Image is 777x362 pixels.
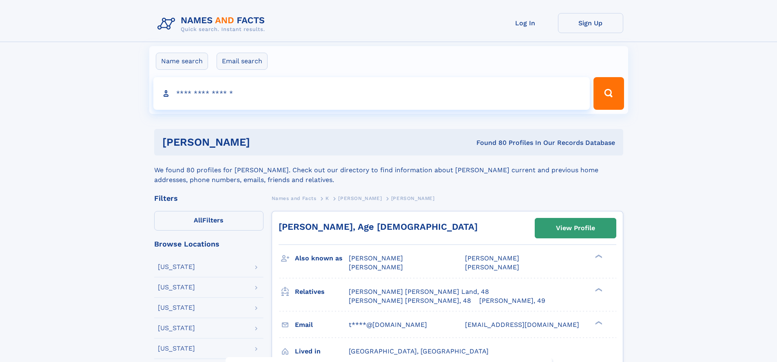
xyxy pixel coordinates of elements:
[295,285,349,299] h3: Relatives
[363,138,615,147] div: Found 80 Profiles In Our Records Database
[593,254,603,259] div: ❯
[158,345,195,352] div: [US_STATE]
[154,211,263,231] label: Filters
[349,296,471,305] a: [PERSON_NAME] [PERSON_NAME], 48
[162,137,363,147] h1: [PERSON_NAME]
[295,318,349,332] h3: Email
[295,344,349,358] h3: Lived in
[535,218,616,238] a: View Profile
[158,264,195,270] div: [US_STATE]
[154,195,263,202] div: Filters
[279,222,478,232] a: [PERSON_NAME], Age [DEMOGRAPHIC_DATA]
[391,195,435,201] span: [PERSON_NAME]
[158,304,195,311] div: [US_STATE]
[593,320,603,325] div: ❯
[338,193,382,203] a: [PERSON_NAME]
[556,219,595,238] div: View Profile
[325,195,329,201] span: K
[593,77,624,110] button: Search Button
[154,240,263,248] div: Browse Locations
[272,193,317,203] a: Names and Facts
[479,296,545,305] a: [PERSON_NAME], 49
[465,263,519,271] span: [PERSON_NAME]
[349,254,403,262] span: [PERSON_NAME]
[465,321,579,329] span: [EMAIL_ADDRESS][DOMAIN_NAME]
[465,254,519,262] span: [PERSON_NAME]
[338,195,382,201] span: [PERSON_NAME]
[154,155,623,185] div: We found 80 profiles for [PERSON_NAME]. Check out our directory to find information about [PERSON...
[194,216,202,224] span: All
[158,284,195,291] div: [US_STATE]
[217,53,268,70] label: Email search
[153,77,590,110] input: search input
[349,263,403,271] span: [PERSON_NAME]
[349,287,489,296] a: [PERSON_NAME] [PERSON_NAME] Land, 48
[295,251,349,265] h3: Also known as
[493,13,558,33] a: Log In
[158,325,195,331] div: [US_STATE]
[349,347,489,355] span: [GEOGRAPHIC_DATA], [GEOGRAPHIC_DATA]
[325,193,329,203] a: K
[593,287,603,292] div: ❯
[154,13,272,35] img: Logo Names and Facts
[558,13,623,33] a: Sign Up
[156,53,208,70] label: Name search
